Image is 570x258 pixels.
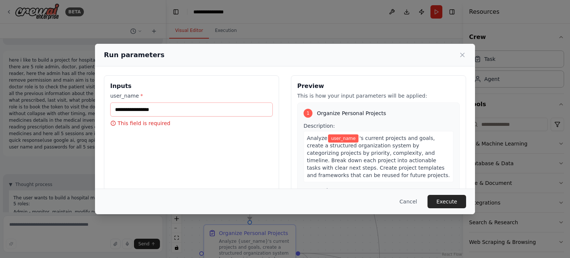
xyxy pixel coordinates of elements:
span: Expected output: [304,187,348,193]
h3: Preview [297,82,460,91]
p: This field is required [110,120,273,127]
h2: Run parameters [104,50,164,60]
span: Organize Personal Projects [317,110,386,117]
span: 's current projects and goals, create a structured organization system by categorizing projects b... [307,135,450,178]
span: Variable: user_name [328,134,358,143]
button: Cancel [394,195,423,208]
p: This is how your input parameters will be applied: [297,92,460,99]
span: Analyze [307,135,327,141]
h3: Inputs [110,82,273,91]
span: Description: [304,123,335,129]
div: 1 [304,109,312,118]
button: Execute [427,195,466,208]
label: user_name [110,92,273,99]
